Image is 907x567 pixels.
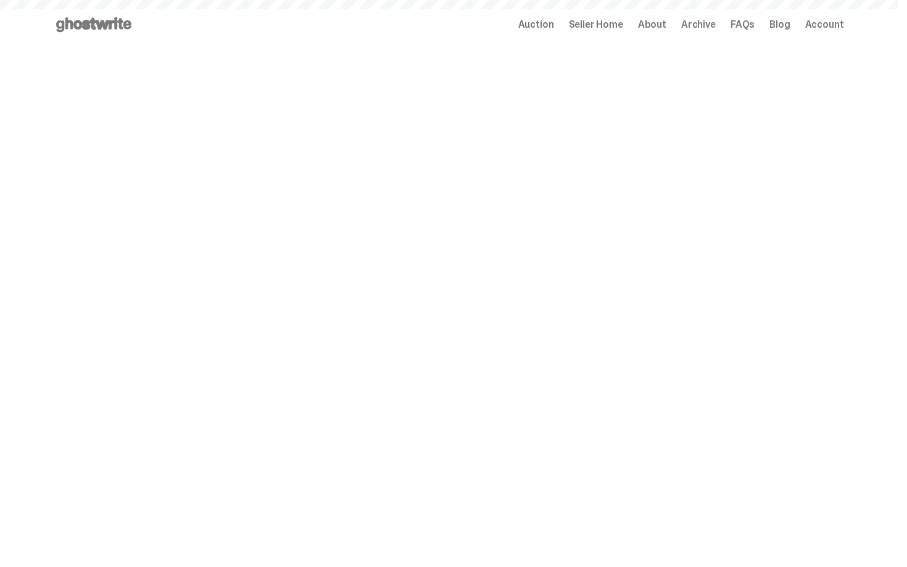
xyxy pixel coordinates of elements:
[518,20,554,30] a: Auction
[769,20,790,30] a: Blog
[731,20,755,30] a: FAQs
[569,20,623,30] a: Seller Home
[805,20,844,30] a: Account
[681,20,716,30] a: Archive
[638,20,666,30] a: About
